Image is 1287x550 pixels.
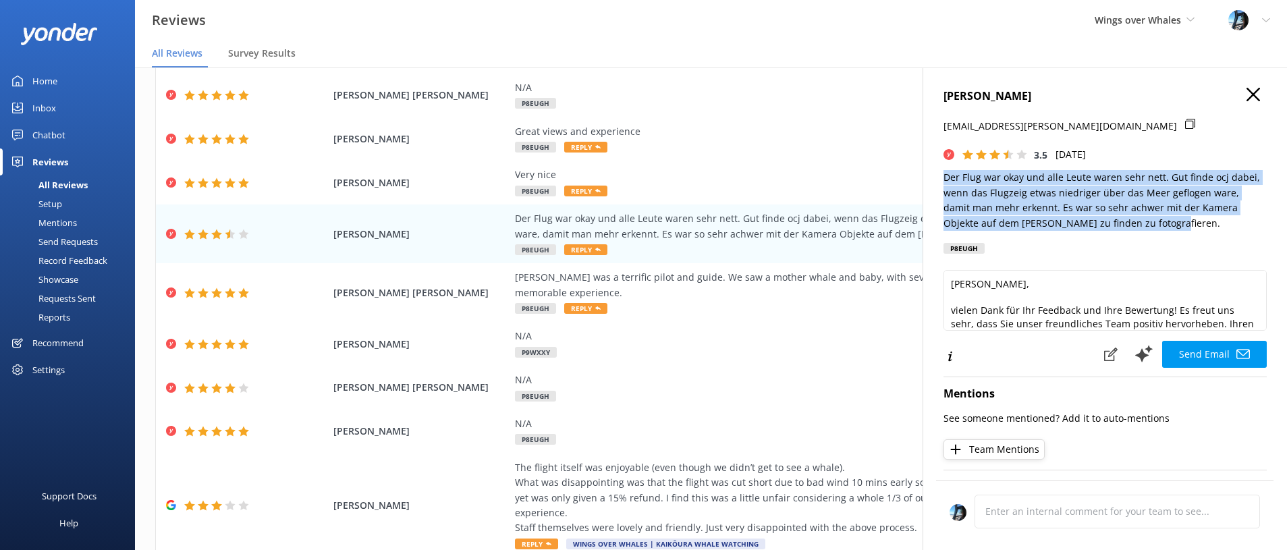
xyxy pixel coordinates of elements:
[515,98,556,109] span: P8EUGH
[8,213,135,232] a: Mentions
[8,175,88,194] div: All Reviews
[333,498,508,513] span: [PERSON_NAME]
[32,67,57,94] div: Home
[943,385,1267,403] h4: Mentions
[8,213,77,232] div: Mentions
[564,142,607,153] span: Reply
[8,270,78,289] div: Showcase
[515,373,1129,387] div: N/A
[228,47,296,60] span: Survey Results
[1095,13,1181,26] span: Wings over Whales
[515,80,1129,95] div: N/A
[333,337,508,352] span: [PERSON_NAME]
[8,194,135,213] a: Setup
[564,186,607,196] span: Reply
[8,308,135,327] a: Reports
[333,227,508,242] span: [PERSON_NAME]
[943,170,1267,231] p: Der Flug war okay und alle Leute waren sehr nett. Gut finde ocj dabei, wenn das Flugzeig etwas ni...
[42,483,97,510] div: Support Docs
[1034,148,1047,161] span: 3.5
[8,308,70,327] div: Reports
[32,356,65,383] div: Settings
[943,88,1267,105] h4: [PERSON_NAME]
[515,539,558,549] span: Reply
[515,434,556,445] span: P8EUGH
[515,347,557,358] span: P9WXXY
[515,186,556,196] span: P8EUGH
[515,142,556,153] span: P8EUGH
[8,251,135,270] a: Record Feedback
[1228,10,1249,30] img: 145-1635463833.jpg
[32,329,84,356] div: Recommend
[8,251,107,270] div: Record Feedback
[333,380,508,395] span: [PERSON_NAME] [PERSON_NAME]
[8,175,135,194] a: All Reviews
[8,232,98,251] div: Send Requests
[515,124,1129,139] div: Great views and experience
[515,329,1129,343] div: N/A
[333,132,508,146] span: [PERSON_NAME]
[1056,147,1086,162] p: [DATE]
[950,504,966,521] img: 145-1635463833.jpg
[943,119,1177,134] p: [EMAIL_ADDRESS][PERSON_NAME][DOMAIN_NAME]
[59,510,78,537] div: Help
[564,303,607,314] span: Reply
[1162,341,1267,368] button: Send Email
[515,303,556,314] span: P8EUGH
[333,285,508,300] span: [PERSON_NAME] [PERSON_NAME]
[32,94,56,121] div: Inbox
[564,244,607,255] span: Reply
[943,243,985,254] div: P8EUGH
[515,460,1129,536] div: The flight itself was enjoyable (even though we didn’t get to see a whale). What was disappointin...
[943,411,1267,426] p: See someone mentioned? Add it to auto-mentions
[515,211,1129,242] div: Der Flug war okay und alle Leute waren sehr nett. Gut finde ocj dabei, wenn das Flugzeig etwas ni...
[1247,88,1260,103] button: Close
[515,391,556,402] span: P8EUGH
[333,175,508,190] span: [PERSON_NAME]
[515,167,1129,182] div: Very nice
[32,148,68,175] div: Reviews
[8,289,96,308] div: Requests Sent
[333,88,508,103] span: [PERSON_NAME] [PERSON_NAME]
[8,232,135,251] a: Send Requests
[152,47,202,60] span: All Reviews
[20,23,98,45] img: yonder-white-logo.png
[8,270,135,289] a: Showcase
[8,194,62,213] div: Setup
[333,424,508,439] span: [PERSON_NAME]
[943,439,1045,460] button: Team Mentions
[943,478,1267,496] h4: Additional Questions
[515,416,1129,431] div: N/A
[943,270,1267,331] textarea: [PERSON_NAME], vielen Dank für Ihr Feedback und Ihre Bewertung! Es freut uns sehr, dass Sie unser...
[32,121,65,148] div: Chatbot
[515,270,1129,300] div: [PERSON_NAME] was a terrific pilot and guide. We saw a mother whale and baby, with several dolphi...
[8,289,135,308] a: Requests Sent
[566,539,765,549] span: Wings Over Whales | Kaikōura Whale Watching
[152,9,206,31] h3: Reviews
[515,244,556,255] span: P8EUGH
